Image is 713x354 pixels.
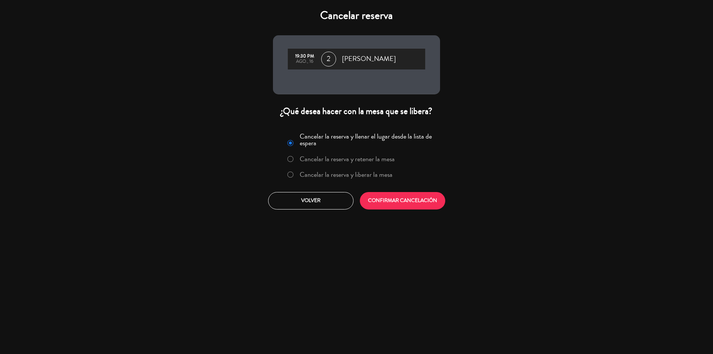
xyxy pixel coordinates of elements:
[292,54,318,59] div: 19:30 PM
[360,192,445,210] button: CONFIRMAR CANCELACIÓN
[300,171,393,178] label: Cancelar la reserva y liberar la mesa
[300,133,436,146] label: Cancelar la reserva y llenar el lugar desde la lista de espera
[273,9,440,22] h4: Cancelar reserva
[268,192,354,210] button: Volver
[273,105,440,117] div: ¿Qué desea hacer con la mesa que se libera?
[321,52,336,66] span: 2
[342,53,396,65] span: [PERSON_NAME]
[292,59,318,64] div: ago., 16
[300,156,395,162] label: Cancelar la reserva y retener la mesa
